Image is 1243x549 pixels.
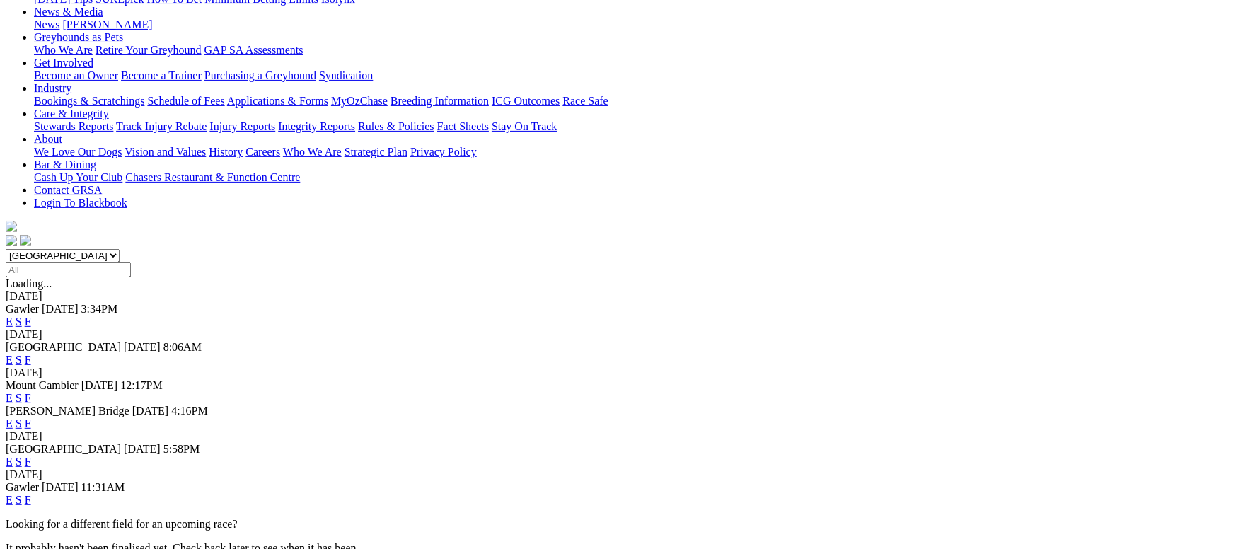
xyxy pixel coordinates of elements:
a: News [34,18,59,30]
a: News & Media [34,6,103,18]
span: 5:58PM [163,443,200,455]
span: 4:16PM [171,405,208,417]
a: Syndication [319,69,373,81]
a: Privacy Policy [410,146,477,158]
a: E [6,354,13,366]
a: F [25,392,31,404]
span: Loading... [6,277,52,289]
div: [DATE] [6,366,1237,379]
a: Who We Are [283,146,342,158]
a: E [6,456,13,468]
span: [PERSON_NAME] Bridge [6,405,129,417]
span: [DATE] [42,481,79,493]
div: Industry [34,95,1237,108]
a: F [25,494,31,506]
a: S [16,316,22,328]
a: Vision and Values [125,146,206,158]
a: Schedule of Fees [147,95,224,107]
a: Stewards Reports [34,120,113,132]
a: Stay On Track [492,120,557,132]
span: [DATE] [132,405,169,417]
span: 11:31AM [81,481,125,493]
div: Greyhounds as Pets [34,44,1237,57]
a: Bookings & Scratchings [34,95,144,107]
a: Chasers Restaurant & Function Centre [125,171,300,183]
div: Bar & Dining [34,171,1237,184]
a: Track Injury Rebate [116,120,207,132]
a: Injury Reports [209,120,275,132]
a: Retire Your Greyhound [96,44,202,56]
div: [DATE] [6,328,1237,341]
a: Cash Up Your Club [34,171,122,183]
div: [DATE] [6,430,1237,443]
a: Login To Blackbook [34,197,127,209]
div: Get Involved [34,69,1237,82]
span: 12:17PM [120,379,163,391]
a: Greyhounds as Pets [34,31,123,43]
a: S [16,354,22,366]
span: Gawler [6,481,39,493]
p: Looking for a different field for an upcoming race? [6,518,1237,531]
div: [DATE] [6,290,1237,303]
a: E [6,417,13,429]
a: F [25,417,31,429]
a: Become an Owner [34,69,118,81]
img: facebook.svg [6,235,17,246]
img: twitter.svg [20,235,31,246]
span: Mount Gambier [6,379,79,391]
a: ICG Outcomes [492,95,560,107]
a: Careers [245,146,280,158]
a: F [25,456,31,468]
a: S [16,494,22,506]
a: F [25,354,31,366]
input: Select date [6,262,131,277]
a: Fact Sheets [437,120,489,132]
a: Who We Are [34,44,93,56]
a: E [6,494,13,506]
a: About [34,133,62,145]
div: News & Media [34,18,1237,31]
a: Get Involved [34,57,93,69]
div: [DATE] [6,468,1237,481]
a: [PERSON_NAME] [62,18,152,30]
a: We Love Our Dogs [34,146,122,158]
a: Strategic Plan [345,146,407,158]
a: Race Safe [562,95,608,107]
span: [GEOGRAPHIC_DATA] [6,443,121,455]
span: 8:06AM [163,341,202,353]
a: Care & Integrity [34,108,109,120]
a: Breeding Information [391,95,489,107]
span: [GEOGRAPHIC_DATA] [6,341,121,353]
a: S [16,417,22,429]
a: Industry [34,82,71,94]
a: MyOzChase [331,95,388,107]
a: Applications & Forms [227,95,328,107]
a: History [209,146,243,158]
a: GAP SA Assessments [204,44,303,56]
a: Contact GRSA [34,184,102,196]
span: Gawler [6,303,39,315]
span: [DATE] [42,303,79,315]
a: E [6,316,13,328]
div: About [34,146,1237,158]
span: 3:34PM [81,303,118,315]
span: [DATE] [124,443,161,455]
a: E [6,392,13,404]
img: logo-grsa-white.png [6,221,17,232]
div: Care & Integrity [34,120,1237,133]
a: Become a Trainer [121,69,202,81]
a: Integrity Reports [278,120,355,132]
a: F [25,316,31,328]
span: [DATE] [81,379,118,391]
a: S [16,456,22,468]
a: Rules & Policies [358,120,434,132]
span: [DATE] [124,341,161,353]
a: Bar & Dining [34,158,96,171]
a: S [16,392,22,404]
a: Purchasing a Greyhound [204,69,316,81]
